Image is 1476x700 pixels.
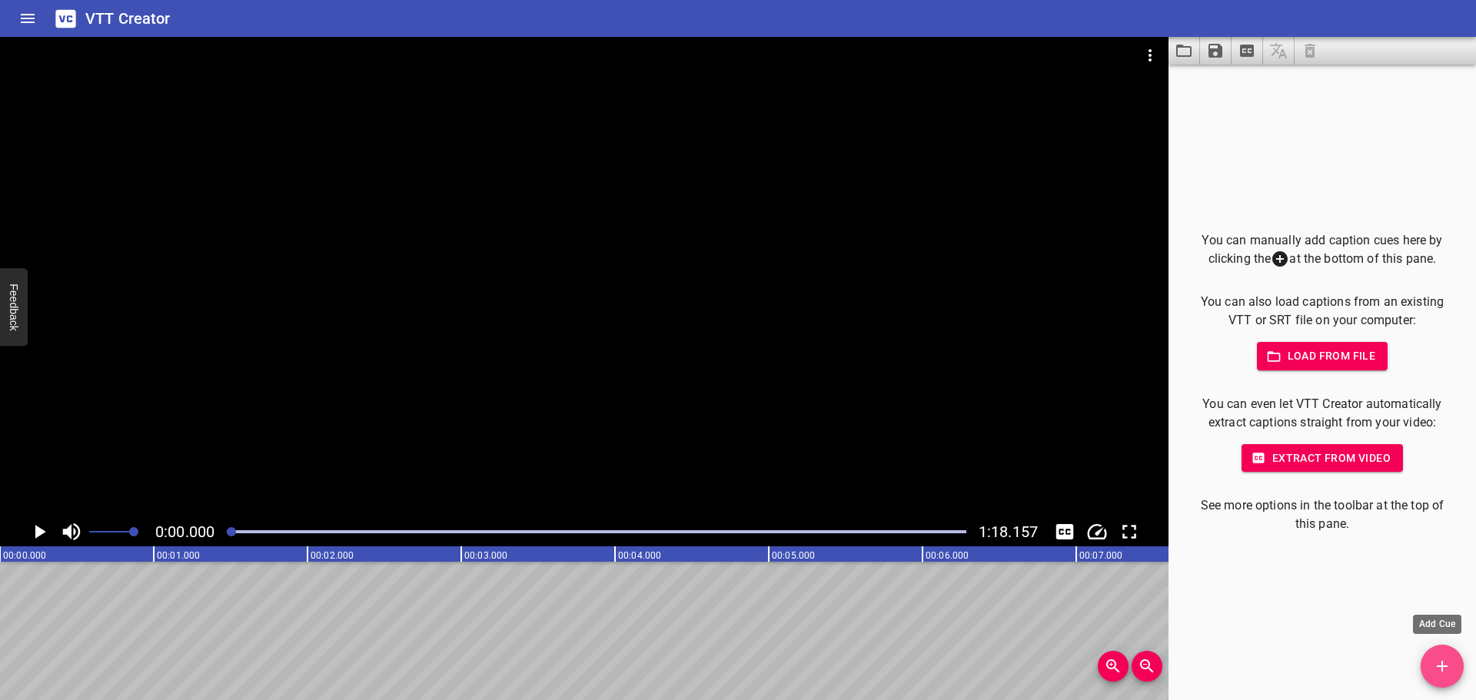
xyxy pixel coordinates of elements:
p: You can manually add caption cues here by clicking the at the bottom of this pane. [1193,231,1451,269]
button: Extract from video [1242,444,1403,473]
div: Playback Speed [1082,517,1112,546]
button: Zoom Out [1132,651,1162,682]
p: See more options in the toolbar at the top of this pane. [1193,496,1451,533]
svg: Load captions from file [1175,41,1193,60]
text: 00:03.000 [464,550,507,561]
button: Save captions to file [1200,37,1232,65]
span: Video Duration [979,523,1038,541]
button: Toggle captions [1050,517,1079,546]
div: Play progress [227,530,966,533]
text: 00:02.000 [311,550,354,561]
button: Video Options [1132,37,1168,74]
p: You can even let VTT Creator automatically extract captions straight from your video: [1193,395,1451,432]
button: Zoom In [1098,651,1129,682]
h6: VTT Creator [85,6,171,31]
button: Add Cue [1421,645,1464,688]
div: Toggle Full Screen [1115,517,1144,546]
text: 00:00.000 [3,550,46,561]
text: 00:04.000 [618,550,661,561]
span: Current Time [155,523,214,541]
p: You can also load captions from an existing VTT or SRT file on your computer: [1193,293,1451,330]
span: Add some captions below, then you can translate them. [1263,37,1295,65]
button: Load from file [1257,342,1388,370]
text: 00:01.000 [157,550,200,561]
button: Extract captions from video [1232,37,1263,65]
text: 00:05.000 [772,550,815,561]
svg: Save captions to file [1206,41,1225,60]
text: 00:06.000 [926,550,969,561]
button: Toggle fullscreen [1115,517,1144,546]
button: Change Playback Speed [1082,517,1112,546]
span: Set video volume [129,527,138,536]
div: Hide/Show Captions [1050,517,1079,546]
button: Toggle mute [57,517,86,546]
span: Load from file [1269,347,1376,366]
span: Extract from video [1254,449,1391,468]
button: Load captions from file [1168,37,1200,65]
button: Play/Pause [25,517,54,546]
text: 00:07.000 [1079,550,1122,561]
svg: Extract captions from video [1238,41,1256,60]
